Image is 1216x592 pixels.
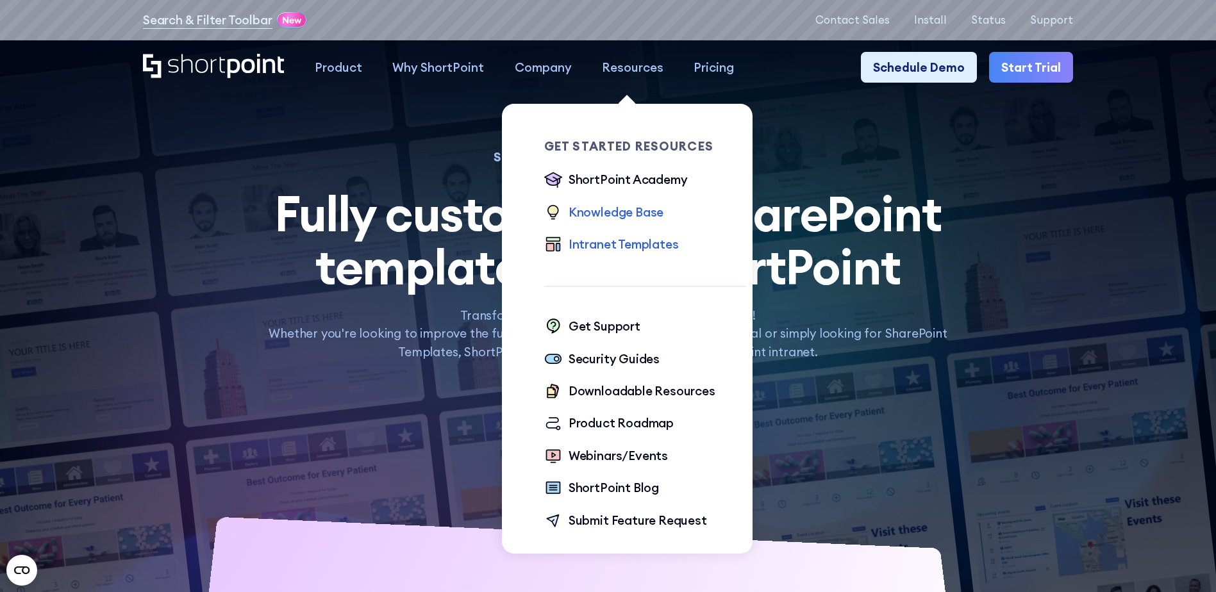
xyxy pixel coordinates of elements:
div: Security Guides [569,350,660,368]
div: Submit Feature Request [569,511,707,529]
div: ShortPoint Academy [569,170,688,188]
a: Intranet Templates [544,235,679,255]
a: Start Trial [989,52,1073,82]
a: Support [1030,13,1073,26]
a: Company [499,52,587,82]
a: Webinars/Events [544,447,668,466]
a: Product [299,52,377,82]
div: Product Roadmap [569,414,674,432]
div: Pricing [694,58,734,76]
div: Intranet Templates [569,235,679,253]
a: Contact Sales [815,13,890,26]
a: Schedule Demo [861,52,977,82]
a: Get Support [544,317,640,337]
div: Get Support [569,317,640,335]
a: Home [143,54,285,80]
button: Open CMP widget [6,555,37,586]
div: Product [315,58,362,76]
a: Security Guides [544,350,660,370]
a: Install [914,13,947,26]
a: Status [971,13,1006,26]
a: Product Roadmap [544,414,674,434]
a: Pricing [679,52,749,82]
a: Why ShortPoint [378,52,499,82]
iframe: Chat Widget [1152,530,1216,592]
a: Search & Filter Toolbar [143,11,272,29]
a: ShortPoint Blog [544,479,659,498]
div: Knowledge Base [569,203,663,221]
div: Why ShortPoint [392,58,484,76]
a: Downloadable Resources [544,382,715,402]
a: Knowledge Base [544,203,663,223]
div: ShortPoint Blog [569,479,659,497]
span: Fully customizable SharePoint templates with ShortPoint [274,183,941,297]
a: Submit Feature Request [544,511,707,531]
a: ShortPoint Academy [544,170,688,190]
div: Get Started Resources [544,140,746,152]
div: Company [515,58,572,76]
div: Webinars/Events [569,447,668,465]
h1: SHAREPOINT INTRANET TEMPLATES [253,152,964,163]
div: Resources [602,58,663,76]
div: Downloadable Resources [569,382,715,400]
a: Resources [587,52,678,82]
p: Transform your Intranet with SharePoint Templates! Whether you're looking to improve the function... [253,306,964,361]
